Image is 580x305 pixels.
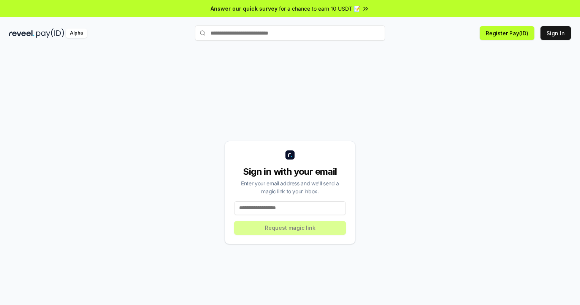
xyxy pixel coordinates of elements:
img: pay_id [36,28,64,38]
span: Answer our quick survey [211,5,277,13]
div: Enter your email address and we’ll send a magic link to your inbox. [234,179,346,195]
button: Sign In [540,26,571,40]
div: Sign in with your email [234,166,346,178]
button: Register Pay(ID) [480,26,534,40]
img: logo_small [285,150,295,160]
img: reveel_dark [9,28,35,38]
div: Alpha [66,28,87,38]
span: for a chance to earn 10 USDT 📝 [279,5,360,13]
